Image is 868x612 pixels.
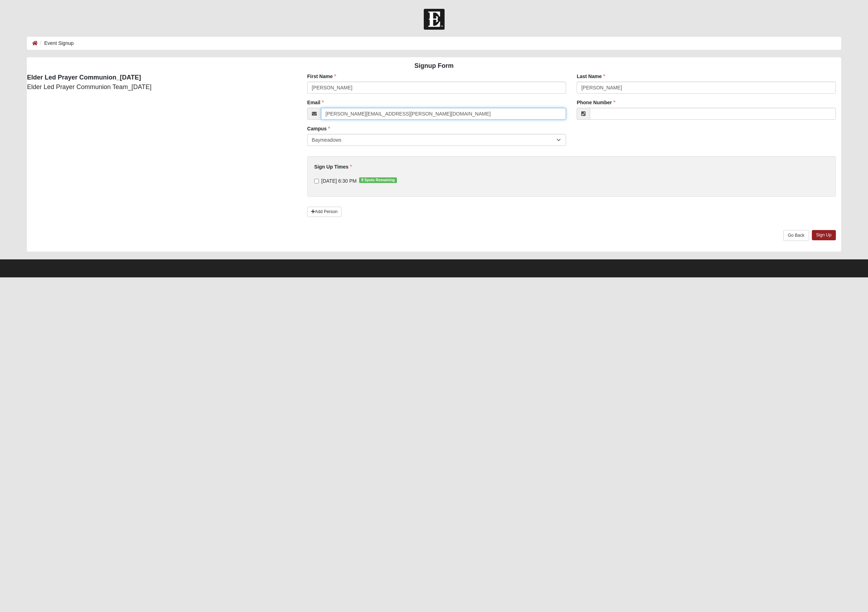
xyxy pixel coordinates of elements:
[359,177,397,183] span: 8 Spots Remaining
[22,73,296,92] div: Elder Led Prayer Communion Team_[DATE]
[577,73,605,80] label: Last Name
[812,230,836,240] a: Sign Up
[307,207,341,217] a: Add Person
[307,99,324,106] label: Email
[783,230,809,241] a: Go Back
[314,179,319,183] input: [DATE] 6:30 PM8 Spots Remaining
[577,99,616,106] label: Phone Number
[314,163,352,170] label: Sign Up Times
[307,125,330,132] label: Campus
[27,74,141,81] strong: Elder Led Prayer Communion_[DATE]
[27,62,841,70] h4: Signup Form
[307,73,336,80] label: First Name
[321,178,357,184] span: [DATE] 6:30 PM
[424,9,445,30] img: Church of Eleven22 Logo
[38,40,73,47] li: Event Signup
